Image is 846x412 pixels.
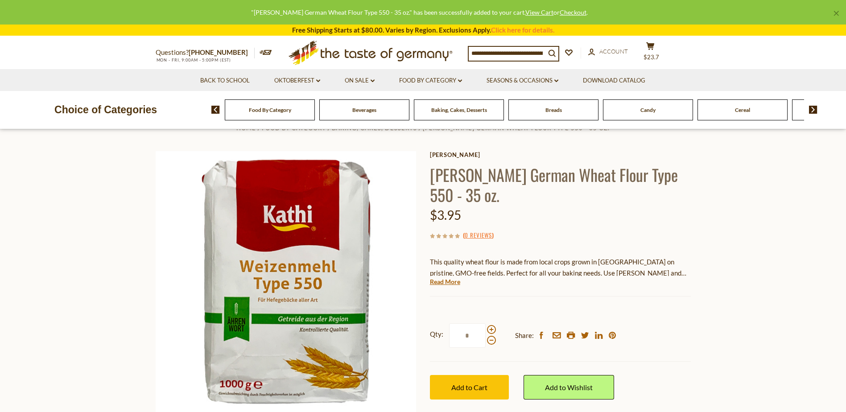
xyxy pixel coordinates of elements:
a: Read More [430,277,460,286]
span: ( ) [463,231,494,239]
span: $3.95 [430,207,461,222]
img: Kathi German Wheat Flour Type 550 - 35 oz. [156,151,417,412]
a: [PERSON_NAME] [430,151,691,158]
a: Account [588,47,628,57]
a: Click here for details. [491,26,554,34]
a: [PHONE_NUMBER] [189,48,248,56]
span: $23.7 [644,54,659,61]
a: Food By Category [249,107,291,113]
strong: Qty: [430,329,443,340]
a: Back to School [200,76,250,86]
a: Download Catalog [583,76,645,86]
div: "[PERSON_NAME] German Wheat Flour Type 550 - 35 oz." has been successfully added to your cart. or . [7,7,832,17]
span: Account [599,48,628,55]
span: This quality wheat flour is made from local crops grown in [GEOGRAPHIC_DATA] on pristine, GMO-fre... [430,258,688,299]
a: Cereal [735,107,750,113]
button: $23.7 [637,42,664,64]
a: 0 Reviews [465,231,492,240]
h1: [PERSON_NAME] German Wheat Flour Type 550 - 35 oz. [430,165,691,205]
span: Share: [515,330,534,341]
a: Food By Category [399,76,462,86]
input: Qty: [449,323,486,348]
img: previous arrow [211,106,220,114]
a: × [834,11,839,16]
a: Baking, Cakes, Desserts [431,107,487,113]
a: Seasons & Occasions [487,76,558,86]
span: Add to Cart [451,383,487,391]
p: Questions? [156,47,255,58]
a: Checkout [560,8,586,16]
a: Oktoberfest [274,76,320,86]
a: Add to Wishlist [524,375,614,400]
span: MON - FRI, 9:00AM - 5:00PM (EST) [156,58,231,62]
button: Add to Cart [430,375,509,400]
a: View Cart [525,8,553,16]
img: next arrow [809,106,817,114]
a: Breads [545,107,562,113]
a: Beverages [352,107,376,113]
a: On Sale [345,76,375,86]
a: Candy [640,107,656,113]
